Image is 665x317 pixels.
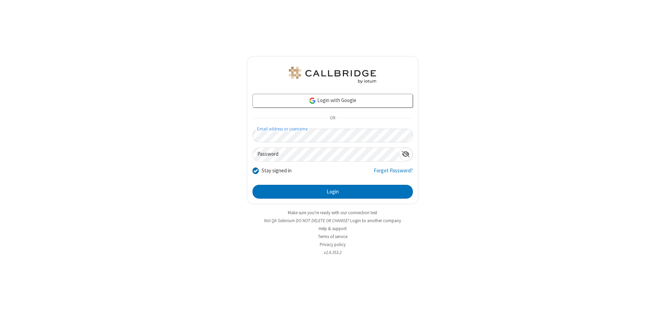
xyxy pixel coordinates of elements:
a: Forgot Password? [374,167,413,180]
button: Login [252,185,413,199]
div: Show password [399,148,413,161]
label: Stay signed in [261,167,292,175]
img: QA Selenium DO NOT DELETE OR CHANGE [287,67,378,83]
span: OR [327,114,338,123]
a: Make sure you're ready with our connection test [288,210,377,216]
a: Login with Google [252,94,413,108]
li: Not QA Selenium DO NOT DELETE OR CHANGE? [247,217,418,224]
a: Help & support [319,226,347,232]
a: Terms of service [318,234,347,239]
img: google-icon.png [309,97,316,105]
button: Login to another company [350,217,401,224]
li: v2.6.353.2 [247,249,418,256]
input: Email address or username [252,129,413,142]
input: Password [253,148,399,161]
a: Privacy policy [320,242,346,247]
